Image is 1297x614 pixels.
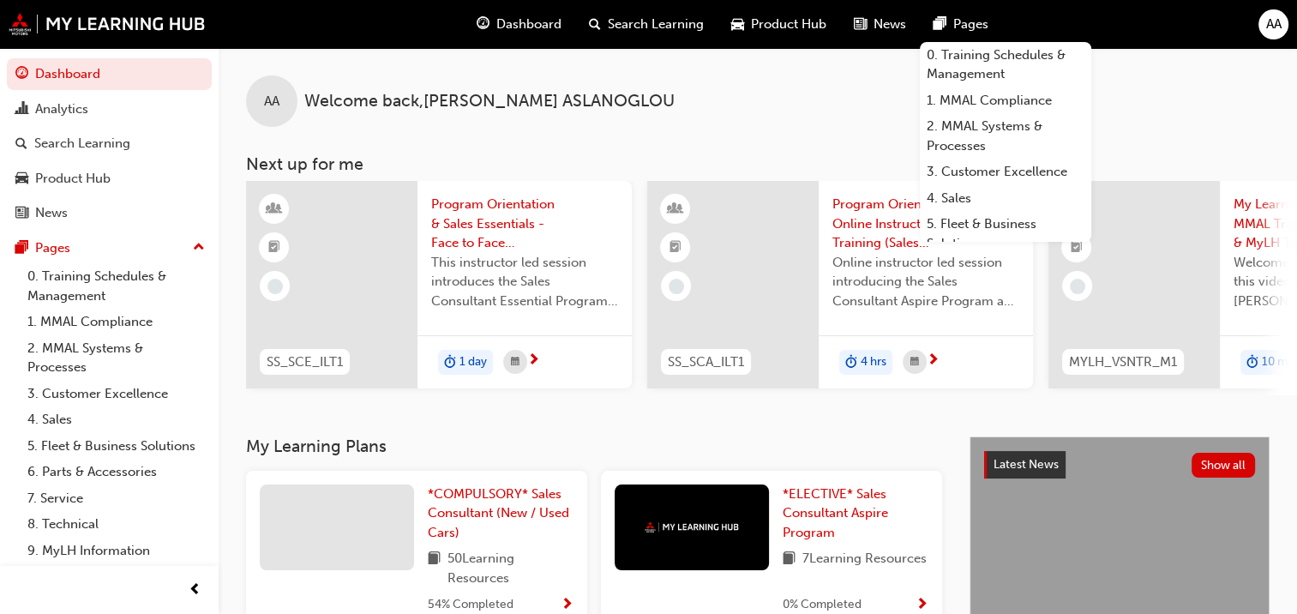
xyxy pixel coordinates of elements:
a: 3. Customer Excellence [21,381,212,407]
span: learningRecordVerb_NONE-icon [669,279,684,294]
span: learningResourceType_INSTRUCTOR_LED-icon [268,198,280,220]
a: pages-iconPages [920,7,1002,42]
a: 1. MMAL Compliance [920,87,1091,114]
span: 50 Learning Resources [447,549,573,587]
span: booktick-icon [268,237,280,259]
button: Pages [7,232,212,264]
div: Search Learning [34,134,130,153]
a: SS_SCA_ILT1Program Orientation: Online Instructor Led Training (Sales Consultant Aspire Program)O... [647,181,1033,388]
span: learningResourceType_INSTRUCTOR_LED-icon [670,198,682,220]
span: pages-icon [934,14,946,35]
a: 2. MMAL Systems & Processes [21,335,212,381]
a: *COMPULSORY* Sales Consultant (New / Used Cars) [428,485,573,543]
button: Show all [1192,453,1256,478]
span: pages-icon [15,241,28,256]
a: 0. Training Schedules & Management [21,263,212,309]
a: 7. Service [21,485,212,512]
span: news-icon [15,206,28,221]
span: Program Orientation: Online Instructor Led Training (Sales Consultant Aspire Program) [832,195,1019,253]
span: car-icon [731,14,744,35]
span: 7 Learning Resources [802,549,927,570]
span: book-icon [783,549,796,570]
h3: My Learning Plans [246,436,942,456]
span: Product Hub [751,15,826,34]
span: guage-icon [15,67,28,82]
h3: Next up for me [219,154,1297,174]
span: *COMPULSORY* Sales Consultant (New / Used Cars) [428,486,569,540]
a: car-iconProduct Hub [718,7,840,42]
span: Latest News [994,457,1059,472]
a: 0. Training Schedules & Management [920,42,1091,87]
span: guage-icon [477,14,489,35]
span: booktick-icon [670,237,682,259]
a: 6. Parts & Accessories [21,459,212,485]
span: AA [1266,15,1282,34]
img: mmal [645,521,739,533]
span: Pages [953,15,988,34]
span: Show Progress [561,598,573,613]
span: search-icon [589,14,601,35]
span: chart-icon [15,102,28,117]
a: 3. Customer Excellence [920,159,1091,185]
span: This instructor led session introduces the Sales Consultant Essential Program and outlines what y... [431,253,618,311]
a: news-iconNews [840,7,920,42]
span: next-icon [927,353,940,369]
div: Product Hub [35,169,111,189]
span: duration-icon [444,352,456,374]
a: Dashboard [7,58,212,90]
span: 1 day [459,352,487,372]
span: Show Progress [916,598,928,613]
div: Analytics [35,99,88,119]
span: prev-icon [189,580,201,601]
a: Search Learning [7,128,212,160]
a: 8. Technical [21,511,212,538]
button: AA [1258,9,1288,39]
div: News [35,203,68,223]
span: SS_SCE_ILT1 [267,352,343,372]
span: calendar-icon [910,352,919,373]
span: news-icon [854,14,867,35]
a: 5. Fleet & Business Solutions [920,211,1091,256]
button: DashboardAnalyticsSearch LearningProduct HubNews [7,55,212,232]
a: Analytics [7,93,212,125]
a: 4. Sales [21,406,212,433]
span: duration-icon [1246,352,1258,374]
a: guage-iconDashboard [463,7,575,42]
span: learningRecordVerb_NONE-icon [267,279,283,294]
span: Online instructor led session introducing the Sales Consultant Aspire Program and outlining what ... [832,253,1019,311]
span: Program Orientation & Sales Essentials - Face to Face Instructor Led Training (Sales Consultant E... [431,195,618,253]
span: 4 hrs [861,352,886,372]
span: AA [264,92,279,111]
a: News [7,197,212,229]
img: mmal [9,13,206,35]
a: 1. MMAL Compliance [21,309,212,335]
span: SS_SCA_ILT1 [668,352,744,372]
span: MYLH_VSNTR_M1 [1069,352,1177,372]
a: 5. Fleet & Business Solutions [21,433,212,460]
a: Latest NewsShow all [984,451,1255,479]
span: Search Learning [608,15,704,34]
span: duration-icon [845,352,857,374]
span: learningRecordVerb_NONE-icon [1070,279,1085,294]
span: next-icon [527,353,540,369]
a: SS_SCE_ILT1Program Orientation & Sales Essentials - Face to Face Instructor Led Training (Sales C... [246,181,632,388]
span: Welcome back , [PERSON_NAME] ASLANOGLOU [304,92,675,111]
a: Product Hub [7,163,212,195]
a: 9. MyLH Information [21,538,212,564]
span: up-icon [193,237,205,259]
span: News [874,15,906,34]
a: search-iconSearch Learning [575,7,718,42]
a: 2. MMAL Systems & Processes [920,113,1091,159]
span: search-icon [15,136,27,152]
span: Dashboard [496,15,561,34]
span: book-icon [428,549,441,587]
div: Pages [35,238,70,258]
a: *ELECTIVE* Sales Consultant Aspire Program [783,485,928,543]
span: *ELECTIVE* Sales Consultant Aspire Program [783,486,888,540]
a: All Pages [21,563,212,590]
span: calendar-icon [511,352,519,373]
span: car-icon [15,172,28,187]
a: 4. Sales [920,185,1091,212]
